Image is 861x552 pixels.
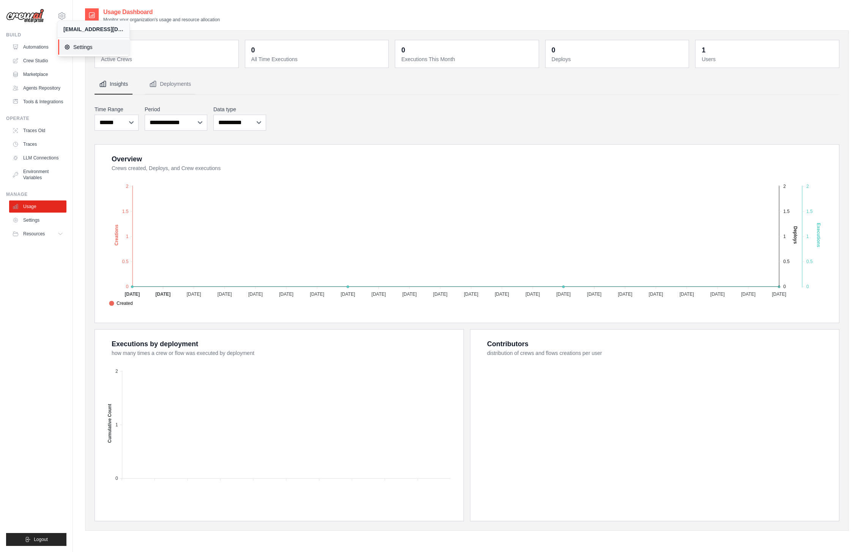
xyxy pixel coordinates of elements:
[793,226,798,244] text: Deploys
[9,152,66,164] a: LLM Connections
[9,125,66,137] a: Traces Old
[806,234,809,239] tspan: 1
[495,292,509,297] tspan: [DATE]
[402,292,417,297] tspan: [DATE]
[806,209,813,214] tspan: 1.5
[9,228,66,240] button: Resources
[248,292,263,297] tspan: [DATE]
[9,214,66,226] a: Settings
[9,55,66,67] a: Crew Studio
[806,284,809,289] tspan: 0
[772,292,786,297] tspan: [DATE]
[6,191,66,197] div: Manage
[112,164,830,172] dt: Crews created, Deploys, and Crew executions
[187,292,201,297] tspan: [DATE]
[783,209,790,214] tspan: 1.5
[115,422,118,427] tspan: 1
[783,234,786,239] tspan: 1
[806,184,809,189] tspan: 2
[6,9,44,23] img: Logo
[552,55,684,63] dt: Deploys
[556,292,571,297] tspan: [DATE]
[9,166,66,184] a: Environment Variables
[9,68,66,80] a: Marketplace
[702,55,834,63] dt: Users
[525,292,540,297] tspan: [DATE]
[213,106,266,113] label: Data type
[95,74,132,95] button: Insights
[103,8,220,17] h2: Usage Dashboard
[783,259,790,264] tspan: 0.5
[9,82,66,94] a: Agents Repository
[9,200,66,213] a: Usage
[63,25,123,33] div: [EMAIL_ADDRESS][DOMAIN_NAME]
[251,45,255,55] div: 0
[9,96,66,108] a: Tools & Integrations
[433,292,448,297] tspan: [DATE]
[126,234,129,239] tspan: 1
[552,45,555,55] div: 0
[487,349,830,357] dt: distribution of crews and flows creations per user
[107,404,112,443] text: Cumulative Count
[126,184,129,189] tspan: 2
[806,259,813,264] tspan: 0.5
[251,55,384,63] dt: All Time Executions
[401,55,534,63] dt: Executions This Month
[112,349,454,357] dt: how many times a crew or flow was executed by deployment
[487,339,528,349] div: Contributors
[145,106,207,113] label: Period
[6,115,66,121] div: Operate
[58,39,130,55] a: Settings
[95,74,839,95] nav: Tabs
[618,292,632,297] tspan: [DATE]
[109,300,133,307] span: Created
[816,223,821,247] text: Executions
[587,292,602,297] tspan: [DATE]
[103,17,220,23] p: Monitor your organization's usage and resource allocation
[115,369,118,374] tspan: 2
[680,292,694,297] tspan: [DATE]
[341,292,355,297] tspan: [DATE]
[145,74,196,95] button: Deployments
[279,292,293,297] tspan: [DATE]
[6,533,66,546] button: Logout
[783,284,786,289] tspan: 0
[115,476,118,481] tspan: 0
[9,138,66,150] a: Traces
[702,45,705,55] div: 1
[6,32,66,38] div: Build
[125,292,140,297] tspan: [DATE]
[741,292,755,297] tspan: [DATE]
[122,209,129,214] tspan: 1.5
[95,106,139,113] label: Time Range
[112,339,198,349] div: Executions by deployment
[401,45,405,55] div: 0
[710,292,725,297] tspan: [DATE]
[34,536,48,543] span: Logout
[464,292,478,297] tspan: [DATE]
[649,292,663,297] tspan: [DATE]
[122,259,129,264] tspan: 0.5
[218,292,232,297] tspan: [DATE]
[156,292,171,297] tspan: [DATE]
[126,284,129,289] tspan: 0
[114,224,119,246] text: Creations
[23,231,45,237] span: Resources
[9,41,66,53] a: Automations
[372,292,386,297] tspan: [DATE]
[101,55,234,63] dt: Active Crews
[310,292,324,297] tspan: [DATE]
[783,184,786,189] tspan: 2
[64,43,124,51] span: Settings
[112,154,142,164] div: Overview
